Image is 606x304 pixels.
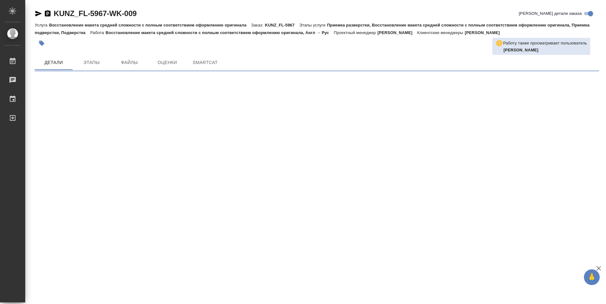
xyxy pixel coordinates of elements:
p: KUNZ_FL-5967 [265,23,299,27]
p: Этапы услуги [299,23,327,27]
p: Восстановление макета средней сложности с полным соответствием оформлению оригинала, Англ → Рус [106,30,334,35]
p: Заказ: [251,23,265,27]
p: [PERSON_NAME] [377,30,417,35]
span: Этапы [76,59,107,67]
button: Добавить тэг [35,36,49,50]
span: 🙏 [586,271,597,284]
p: Проектный менеджер [334,30,377,35]
b: [PERSON_NAME] [503,48,538,52]
p: Ямковенко Вера [503,47,587,53]
p: [PERSON_NAME] [465,30,505,35]
p: Работа [90,30,106,35]
p: Приемка разверстки, Восстановление макета средней сложности с полным соответствием оформлению ори... [35,23,590,35]
span: SmartCat [190,59,220,67]
span: Файлы [114,59,145,67]
a: KUNZ_FL-5967-WK-009 [54,9,137,18]
p: Восстановление макета средней сложности с полным соответствием оформлению оригинала [49,23,251,27]
span: Оценки [152,59,182,67]
button: Скопировать ссылку [44,10,51,17]
button: Скопировать ссылку для ЯМессенджера [35,10,42,17]
span: [PERSON_NAME] детали заказа [519,10,582,17]
p: Клиентские менеджеры [417,30,465,35]
p: Работу также просматривает пользователь [503,40,587,46]
p: Услуга [35,23,49,27]
button: 🙏 [584,269,600,285]
span: Детали [39,59,69,67]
